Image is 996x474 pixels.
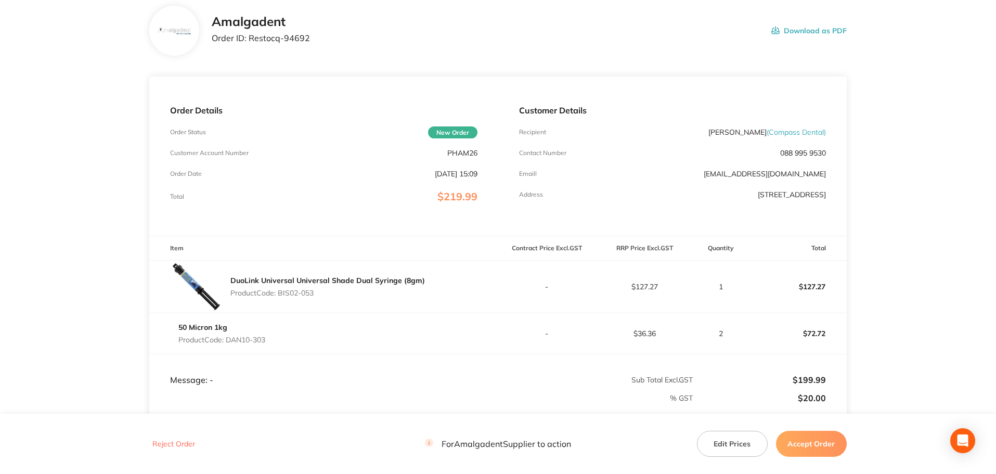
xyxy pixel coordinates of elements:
[447,149,477,157] p: PHAM26
[499,283,596,291] p: -
[693,236,749,261] th: Quantity
[170,261,222,313] img: b2kxaHZuag
[767,127,826,137] span: ( Compass Dental )
[212,33,310,43] p: Order ID: Restocq- 94692
[749,236,847,261] th: Total
[499,376,693,384] p: Sub Total Excl. GST
[498,236,596,261] th: Contract Price Excl. GST
[704,169,826,178] a: [EMAIL_ADDRESS][DOMAIN_NAME]
[780,149,826,157] p: 088 995 9530
[519,106,826,115] p: Customer Details
[425,439,571,449] p: For Amalgadent Supplier to action
[170,170,202,177] p: Order Date
[230,276,425,285] a: DuoLink Universal Universal Shade Dual Syringe (8gm)
[435,170,477,178] p: [DATE] 15:09
[694,393,826,403] p: $20.00
[230,289,425,297] p: Product Code: BIS02-053
[178,323,227,332] a: 50 Micron 1kg
[694,329,748,338] p: 2
[149,440,198,449] button: Reject Order
[596,329,693,338] p: $36.36
[596,283,693,291] p: $127.27
[499,329,596,338] p: -
[749,274,846,299] p: $127.27
[519,191,543,198] p: Address
[149,236,498,261] th: Item
[771,15,847,47] button: Download as PDF
[519,149,566,157] p: Contact Number
[697,431,768,457] button: Edit Prices
[170,193,184,200] p: Total
[437,190,477,203] span: $219.99
[950,428,975,453] div: Open Intercom Messenger
[519,129,546,136] p: Recipient
[749,321,846,346] p: $72.72
[519,170,537,177] p: Emaill
[170,106,477,115] p: Order Details
[758,190,826,199] p: [STREET_ADDRESS]
[694,283,748,291] p: 1
[428,126,477,138] span: New Order
[170,149,249,157] p: Customer Account Number
[149,354,498,385] td: Message: -
[708,128,826,136] p: [PERSON_NAME]
[158,27,191,35] img: b285Ymlzag
[596,236,693,261] th: RRP Price Excl. GST
[212,15,310,29] h2: Amalgadent
[776,431,847,457] button: Accept Order
[178,336,265,344] p: Product Code: DAN10-303
[150,394,693,402] p: % GST
[694,375,826,385] p: $199.99
[170,129,206,136] p: Order Status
